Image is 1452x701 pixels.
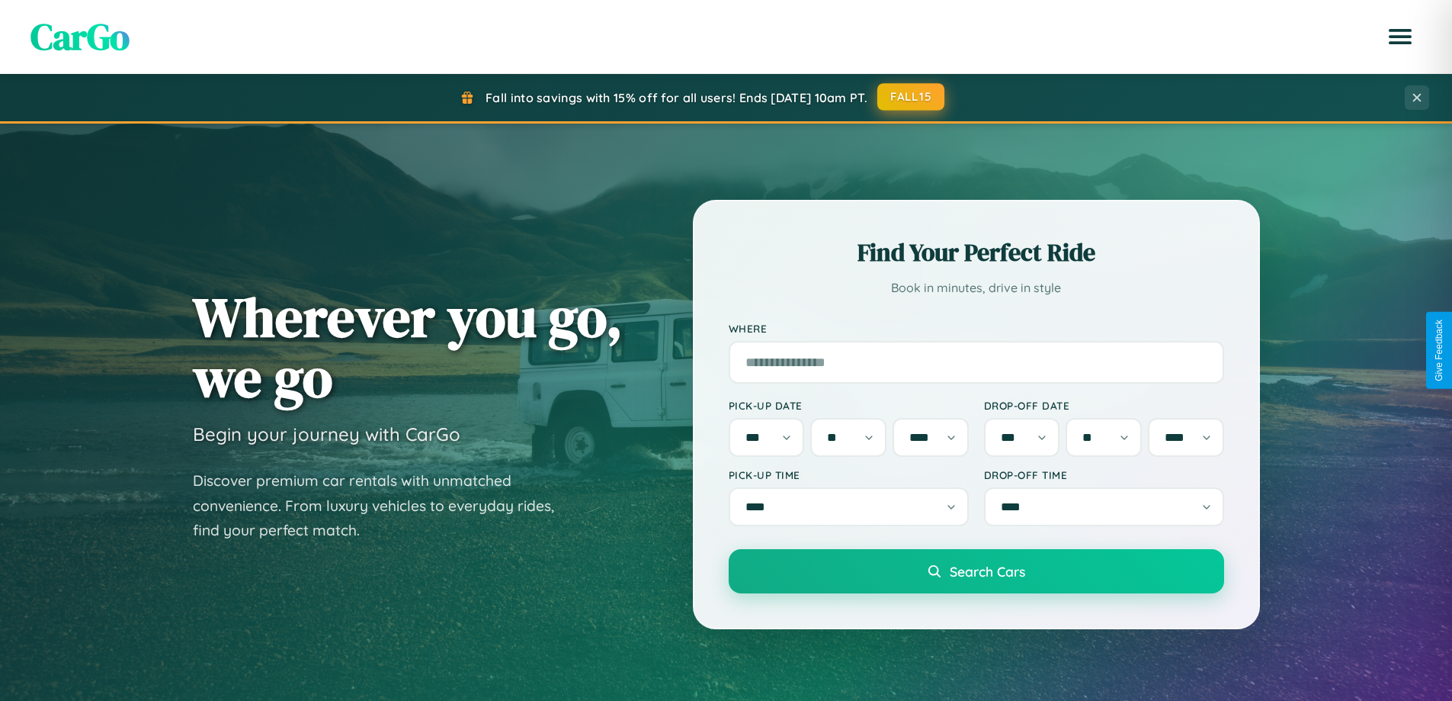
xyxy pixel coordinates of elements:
[193,423,460,445] h3: Begin your journey with CarGo
[877,83,944,111] button: FALL15
[729,322,1224,335] label: Where
[486,90,867,105] span: Fall into savings with 15% off for all users! Ends [DATE] 10am PT.
[984,468,1224,481] label: Drop-off Time
[729,236,1224,269] h2: Find Your Perfect Ride
[950,563,1025,580] span: Search Cars
[193,468,574,543] p: Discover premium car rentals with unmatched convenience. From luxury vehicles to everyday rides, ...
[984,399,1224,412] label: Drop-off Date
[1434,320,1444,381] div: Give Feedback
[30,11,130,62] span: CarGo
[1379,15,1422,58] button: Open menu
[729,399,969,412] label: Pick-up Date
[729,468,969,481] label: Pick-up Time
[193,287,623,407] h1: Wherever you go, we go
[729,549,1224,593] button: Search Cars
[729,277,1224,299] p: Book in minutes, drive in style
